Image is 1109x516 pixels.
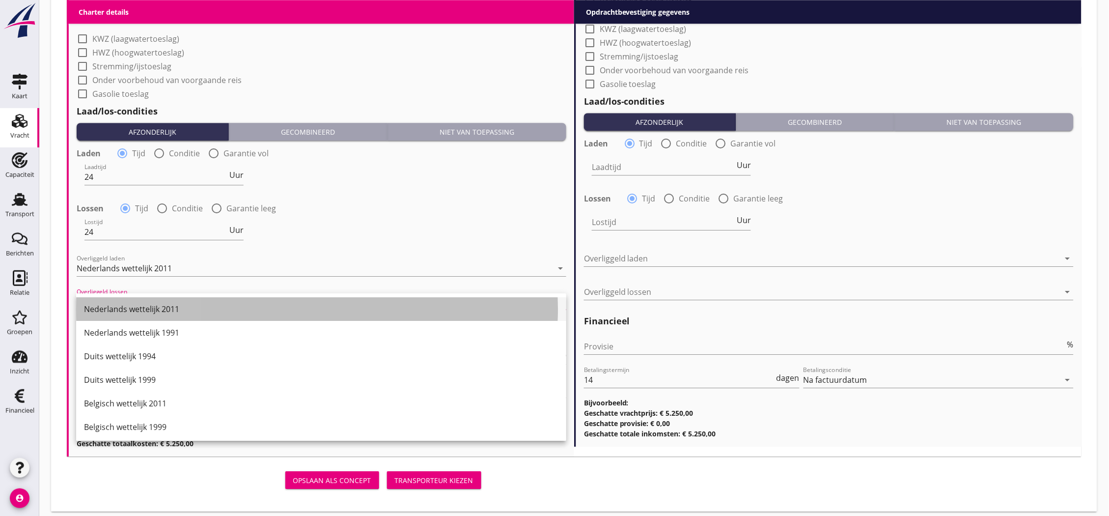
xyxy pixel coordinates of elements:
[584,113,736,131] button: Afzonderlijk
[584,315,1074,328] h2: Financieel
[584,408,1074,418] h3: Geschatte vrachtprijs: € 5.250,00
[1062,286,1074,298] i: arrow_drop_down
[84,374,558,386] div: Duits wettelijk 1999
[92,61,171,71] label: Stremming/ijstoeslag
[600,10,656,20] label: Transportbasis
[77,438,566,449] h3: Geschatte totaalkosten: € 5.250,00
[92,34,179,44] label: KWZ (laagwatertoeslag)
[5,172,34,178] div: Capaciteit
[899,117,1070,127] div: Niet van toepassing
[395,475,473,486] div: Transporteur kiezen
[737,161,751,169] span: Uur
[642,194,656,203] label: Tijd
[233,127,383,137] div: Gecombineerd
[77,203,104,213] strong: Lossen
[600,24,687,34] label: KWZ (laagwatertoeslag)
[84,327,558,339] div: Nederlands wettelijk 1991
[293,475,371,486] div: Opslaan als concept
[584,339,1065,354] input: Provisie
[5,407,34,414] div: Financieel
[77,105,566,118] h2: Laad/los-condities
[600,38,692,48] label: HWZ (hoogwatertoeslag)
[77,148,101,158] strong: Laden
[77,264,172,273] div: Nederlands wettelijk 2011
[10,488,29,508] i: account_circle
[10,132,29,139] div: Vracht
[229,171,244,179] span: Uur
[639,139,653,148] label: Tijd
[81,127,224,137] div: Afzonderlijk
[554,262,566,274] i: arrow_drop_down
[1065,341,1074,348] div: %
[7,329,32,335] div: Groepen
[600,52,679,61] label: Stremming/ijstoeslag
[731,139,776,148] label: Garantie vol
[169,148,200,158] label: Conditie
[77,123,229,141] button: Afzonderlijk
[734,194,783,203] label: Garantie leeg
[135,203,148,213] label: Tijd
[592,214,735,230] input: Lostijd
[391,127,562,137] div: Niet van toepassing
[588,117,732,127] div: Afzonderlijk
[676,139,707,148] label: Conditie
[84,421,558,433] div: Belgisch wettelijk 1999
[584,95,1074,108] h2: Laad/los-condities
[679,194,710,203] label: Conditie
[740,117,890,127] div: Gecombineerd
[388,123,566,141] button: Niet van toepassing
[584,372,775,388] input: Betalingstermijn
[584,429,1074,439] h3: Geschatte totale inkomsten: € 5.250,00
[92,48,184,57] label: HWZ (hoogwatertoeslag)
[10,289,29,296] div: Relatie
[1062,374,1074,386] i: arrow_drop_down
[584,398,1074,408] h3: Bijvoorbeeld:
[92,75,242,85] label: Onder voorbehoud van voorgaande reis
[592,159,735,175] input: Laadtijd
[92,89,149,99] label: Gasolie toeslag
[132,148,145,158] label: Tijd
[584,139,608,148] strong: Laden
[584,194,611,203] strong: Lossen
[84,398,558,409] div: Belgisch wettelijk 2011
[84,169,227,185] input: Laadtijd
[10,368,29,374] div: Inzicht
[229,123,388,141] button: Gecombineerd
[285,471,379,489] button: Opslaan als concept
[5,211,34,217] div: Transport
[600,65,749,75] label: Onder voorbehoud van voorgaande reis
[84,350,558,362] div: Duits wettelijk 1994
[77,9,166,18] div: CMNI m.u.v. Art 25, lid 2.
[804,375,867,384] div: Na factuurdatum
[736,113,895,131] button: Gecombineerd
[172,203,203,213] label: Conditie
[223,148,269,158] label: Garantie vol
[6,250,34,257] div: Berichten
[600,79,656,89] label: Gasolie toeslag
[229,226,244,234] span: Uur
[2,2,37,39] img: logo-small.a267ee39.svg
[84,224,227,240] input: Lostijd
[226,203,276,213] label: Garantie leeg
[1062,253,1074,264] i: arrow_drop_down
[895,113,1074,131] button: Niet van toepassing
[12,93,28,99] div: Kaart
[387,471,481,489] button: Transporteur kiezen
[775,374,800,382] div: dagen
[84,303,558,315] div: Nederlands wettelijk 2011
[737,216,751,224] span: Uur
[554,7,566,19] i: arrow_drop_down
[584,418,1074,429] h3: Geschatte provisie: € 0,00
